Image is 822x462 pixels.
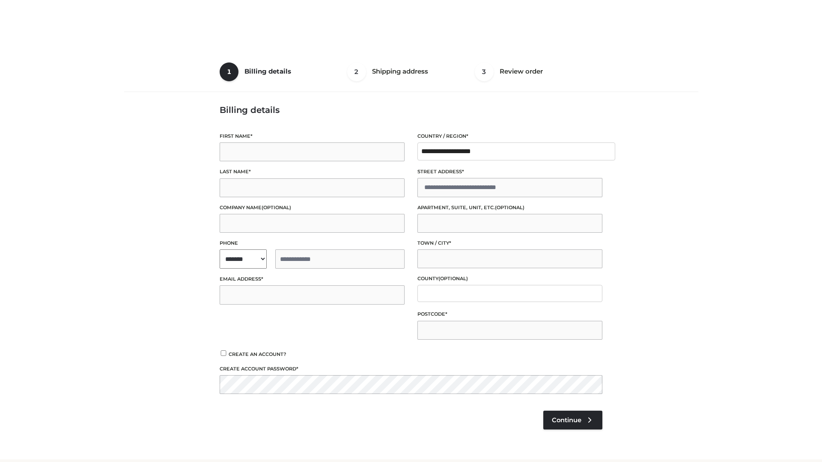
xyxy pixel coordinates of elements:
label: Email address [220,275,405,283]
span: 3 [475,62,494,81]
label: Phone [220,239,405,247]
label: Country / Region [417,132,602,140]
span: 1 [220,62,238,81]
label: Create account password [220,365,602,373]
span: Shipping address [372,67,428,75]
label: Postcode [417,310,602,318]
span: Review order [500,67,543,75]
label: Company name [220,204,405,212]
input: Create an account? [220,350,227,356]
label: Town / City [417,239,602,247]
span: (optional) [495,204,524,210]
span: Billing details [244,67,291,75]
h3: Billing details [220,105,602,115]
label: Last name [220,168,405,176]
span: 2 [347,62,366,81]
label: County [417,275,602,283]
label: Street address [417,168,602,176]
span: (optional) [438,275,468,281]
label: First name [220,132,405,140]
label: Apartment, suite, unit, etc. [417,204,602,212]
a: Continue [543,411,602,429]
span: (optional) [262,204,291,210]
span: Continue [552,416,581,424]
span: Create an account? [229,351,286,357]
